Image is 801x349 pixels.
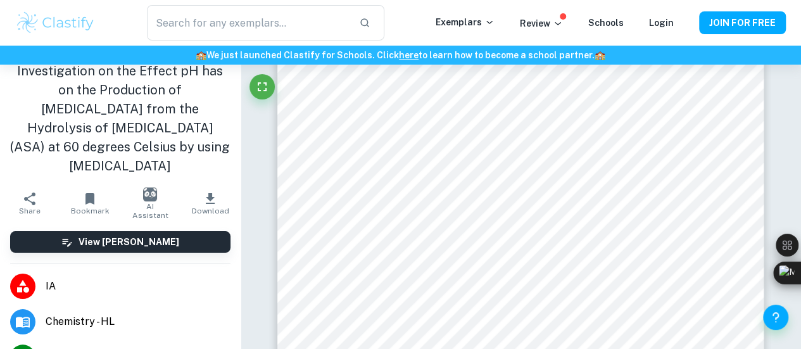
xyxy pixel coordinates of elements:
[120,186,180,221] button: AI Assistant
[649,18,674,28] a: Login
[128,202,173,220] span: AI Assistant
[71,206,110,215] span: Bookmark
[436,15,495,29] p: Exemplars
[763,305,788,330] button: Help and Feedback
[46,314,230,329] span: Chemistry - HL
[180,186,241,221] button: Download
[192,206,229,215] span: Download
[520,16,563,30] p: Review
[595,50,605,60] span: 🏫
[588,18,624,28] a: Schools
[196,50,206,60] span: 🏫
[147,5,350,41] input: Search for any exemplars...
[399,50,419,60] a: here
[60,186,120,221] button: Bookmark
[79,235,179,249] h6: View [PERSON_NAME]
[46,279,230,294] span: IA
[699,11,786,34] button: JOIN FOR FREE
[15,10,96,35] img: Clastify logo
[3,48,798,62] h6: We just launched Clastify for Schools. Click to learn how to become a school partner.
[19,206,41,215] span: Share
[143,187,157,201] img: AI Assistant
[10,231,230,253] button: View [PERSON_NAME]
[10,61,230,175] h1: Investigation on the Effect pH has on the Production of [MEDICAL_DATA] from the Hydrolysis of [ME...
[249,74,275,99] button: Fullscreen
